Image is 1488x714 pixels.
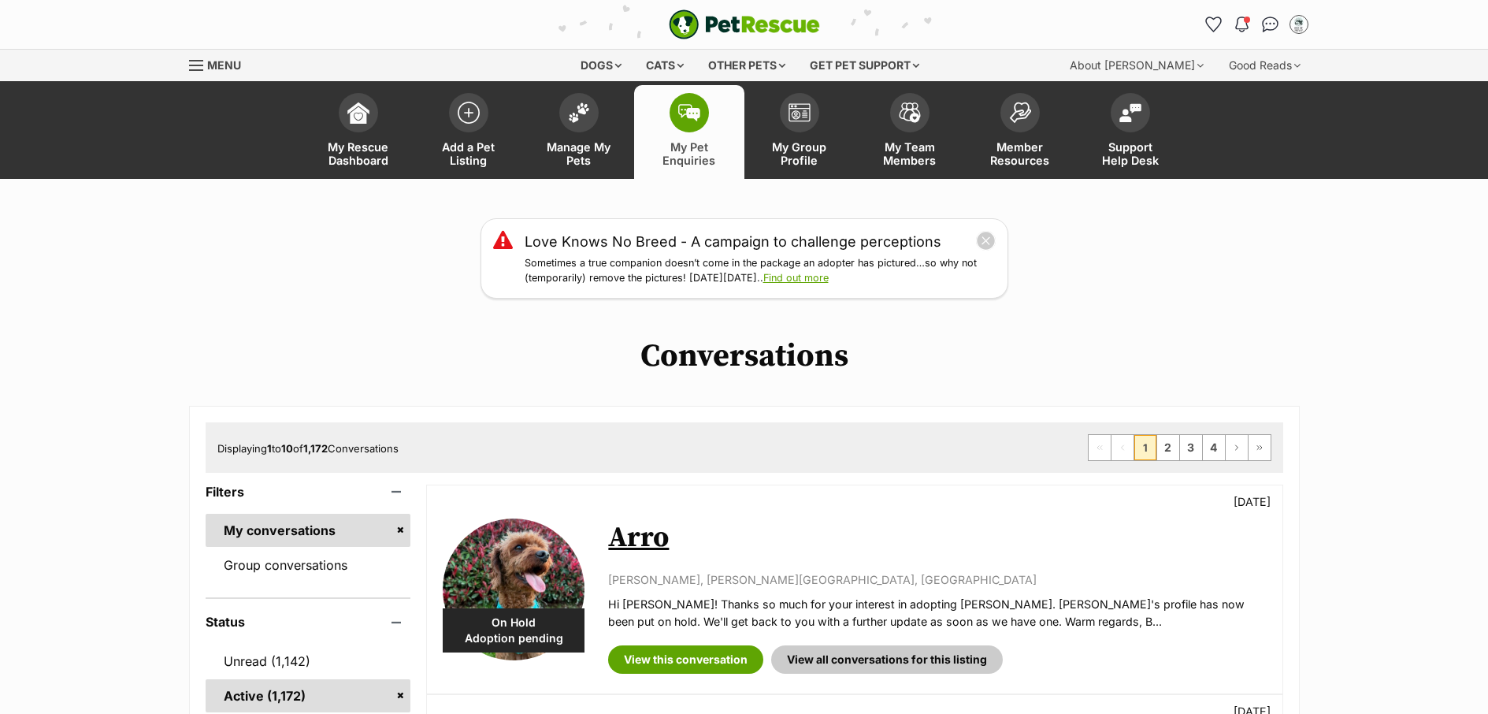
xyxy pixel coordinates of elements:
button: Notifications [1230,12,1255,37]
strong: 1 [267,442,272,455]
span: First page [1089,435,1111,460]
p: Hi [PERSON_NAME]! Thanks so much for your interest in adopting [PERSON_NAME]. [PERSON_NAME]'s pro... [608,596,1266,630]
a: Arro [608,520,669,556]
span: Page 1 [1134,435,1156,460]
button: My account [1286,12,1312,37]
span: My Pet Enquiries [654,140,725,167]
span: Manage My Pets [544,140,614,167]
img: manage-my-pets-icon-02211641906a0b7f246fdf0571729dbe1e7629f14944591b6c1af311fb30b64b.svg [568,102,590,123]
img: chat-41dd97257d64d25036548639549fe6c8038ab92f7586957e7f3b1b290dea8141.svg [1262,17,1278,32]
p: Sometimes a true companion doesn’t come in the package an adopter has pictured…so why not (tempor... [525,256,996,286]
a: Favourites [1201,12,1226,37]
p: [PERSON_NAME], [PERSON_NAME][GEOGRAPHIC_DATA], [GEOGRAPHIC_DATA] [608,571,1266,588]
strong: 10 [281,442,293,455]
img: help-desk-icon-fdf02630f3aa405de69fd3d07c3f3aa587a6932b1a1747fa1d2bba05be0121f9.svg [1119,103,1141,122]
img: Arro [443,519,584,660]
header: Status [206,615,411,629]
button: close [976,231,996,251]
div: On Hold [443,608,584,653]
ul: Account quick links [1201,12,1312,37]
a: Add a Pet Listing [414,85,524,179]
a: Page 2 [1157,435,1179,460]
span: Displaying to of Conversations [217,442,399,455]
p: [DATE] [1234,493,1271,510]
img: Belle Vie Animal Rescue profile pic [1291,17,1307,32]
a: Page 4 [1203,435,1225,460]
img: dashboard-icon-eb2f2d2d3e046f16d808141f083e7271f6b2e854fb5c12c21221c1fb7104beca.svg [347,102,369,124]
span: My Group Profile [764,140,835,167]
span: Menu [207,58,241,72]
a: Group conversations [206,549,411,582]
img: member-resources-icon-8e73f808a243e03378d46382f2149f9095a855e16c252ad45f914b54edf8863c.svg [1009,102,1031,123]
img: pet-enquiries-icon-7e3ad2cf08bfb03b45e93fb7055b45f3efa6380592205ae92323e6603595dc1f.svg [678,104,700,121]
div: About [PERSON_NAME] [1059,50,1215,81]
span: My Team Members [874,140,945,167]
a: Active (1,172) [206,679,411,712]
a: My Pet Enquiries [634,85,744,179]
a: Manage My Pets [524,85,634,179]
div: Get pet support [799,50,930,81]
a: My Group Profile [744,85,855,179]
img: team-members-icon-5396bd8760b3fe7c0b43da4ab00e1e3bb1a5d9ba89233759b79545d2d3fc5d0d.svg [899,102,921,123]
img: add-pet-listing-icon-0afa8454b4691262ce3f59096e99ab1cd57d4a30225e0717b998d2c9b9846f56.svg [458,102,480,124]
span: Add a Pet Listing [433,140,504,167]
span: Previous page [1111,435,1134,460]
a: View this conversation [608,645,763,674]
strong: 1,172 [303,442,328,455]
a: Find out more [763,272,829,284]
a: My Rescue Dashboard [303,85,414,179]
a: Menu [189,50,252,78]
a: My Team Members [855,85,965,179]
a: View all conversations for this listing [771,645,1003,674]
a: Member Resources [965,85,1075,179]
span: Member Resources [985,140,1056,167]
img: group-profile-icon-3fa3cf56718a62981997c0bc7e787c4b2cf8bcc04b72c1350f741eb67cf2f40e.svg [789,103,811,122]
div: Good Reads [1218,50,1312,81]
div: Other pets [697,50,796,81]
div: Dogs [570,50,633,81]
a: Support Help Desk [1075,85,1186,179]
a: My conversations [206,514,411,547]
a: Love Knows No Breed - A campaign to challenge perceptions [525,231,941,252]
span: Adoption pending [443,630,584,646]
a: PetRescue [669,9,820,39]
img: logo-e224e6f780fb5917bec1dbf3a21bbac754714ae5b6737aabdf751b685950b380.svg [669,9,820,39]
img: notifications-46538b983faf8c2785f20acdc204bb7945ddae34d4c08c2a6579f10ce5e182be.svg [1235,17,1248,32]
a: Conversations [1258,12,1283,37]
span: My Rescue Dashboard [323,140,394,167]
nav: Pagination [1088,434,1271,461]
span: Support Help Desk [1095,140,1166,167]
a: Next page [1226,435,1248,460]
div: Cats [635,50,695,81]
a: Page 3 [1180,435,1202,460]
header: Filters [206,485,411,499]
a: Unread (1,142) [206,645,411,678]
a: Last page [1249,435,1271,460]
